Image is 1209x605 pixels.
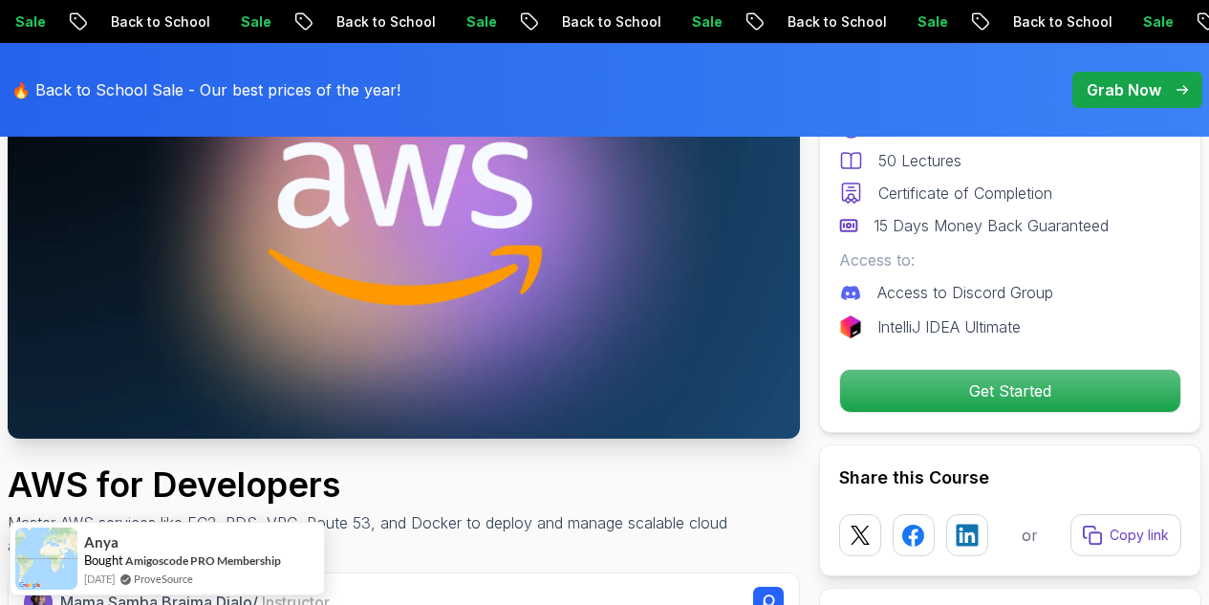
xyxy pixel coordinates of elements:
[90,12,220,32] p: Back to School
[877,281,1053,304] p: Access to Discord Group
[125,553,281,568] a: Amigoscode PRO Membership
[220,12,281,32] p: Sale
[878,182,1052,205] p: Certificate of Completion
[839,315,862,338] img: jetbrains logo
[84,552,123,568] span: Bought
[134,571,193,587] a: ProveSource
[84,571,115,587] span: [DATE]
[671,12,732,32] p: Sale
[1070,514,1181,556] button: Copy link
[1122,12,1183,32] p: Sale
[839,248,1181,271] p: Access to:
[877,315,1021,338] p: IntelliJ IDEA Ultimate
[8,465,800,504] h1: AWS for Developers
[541,12,671,32] p: Back to School
[11,78,400,101] p: 🔥 Back to School Sale - Our best prices of the year!
[839,465,1181,491] h2: Share this Course
[766,12,896,32] p: Back to School
[874,214,1109,237] p: 15 Days Money Back Guaranteed
[840,370,1180,412] p: Get Started
[1022,524,1038,547] p: or
[878,149,961,172] p: 50 Lectures
[445,12,507,32] p: Sale
[84,534,119,551] span: Anya
[992,12,1122,32] p: Back to School
[1087,78,1161,101] p: Grab Now
[15,528,77,590] img: provesource social proof notification image
[8,511,800,557] p: Master AWS services like EC2, RDS, VPC, Route 53, and Docker to deploy and manage scalable cloud ...
[896,12,958,32] p: Sale
[839,369,1181,413] button: Get Started
[315,12,445,32] p: Back to School
[1110,526,1169,545] p: Copy link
